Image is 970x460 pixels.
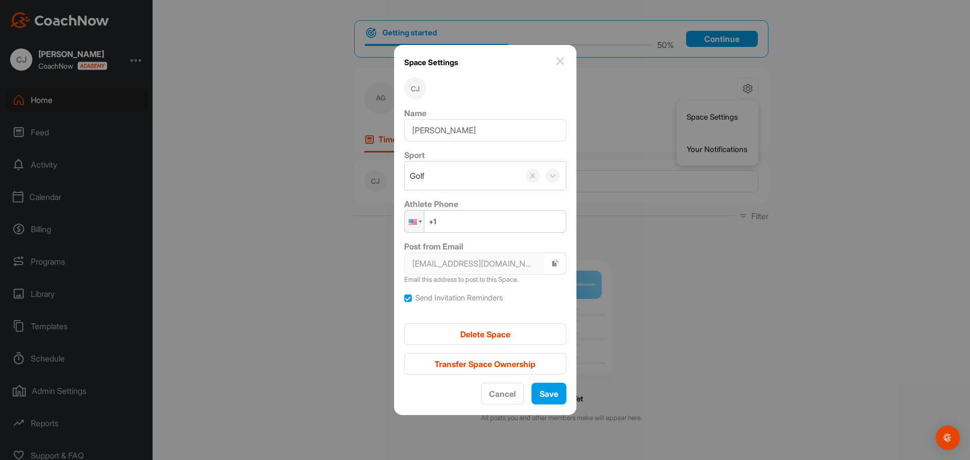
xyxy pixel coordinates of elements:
button: Transfer Space Ownership [404,353,566,375]
label: Send Invitation Reminders [415,292,503,304]
span: Transfer Space Ownership [434,359,536,369]
img: close [554,55,566,67]
label: Sport [404,150,425,160]
span: Cancel [489,389,516,399]
button: Delete Space [404,323,566,345]
div: Golf [410,170,424,182]
div: CJ [404,77,426,99]
p: Email this address to post to this Space. [404,275,566,285]
div: United States: + 1 [405,211,424,232]
input: 1 (702) 123-4567 [404,210,566,233]
h1: Space Settings [404,55,458,70]
button: Save [531,383,566,404]
label: Athlete Phone [404,199,458,209]
label: Name [404,108,426,118]
span: Delete Space [460,329,510,339]
div: Open Intercom Messenger [936,426,960,450]
label: Post from Email [404,241,463,251]
span: Save [540,389,558,399]
button: Cancel [481,383,524,404]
